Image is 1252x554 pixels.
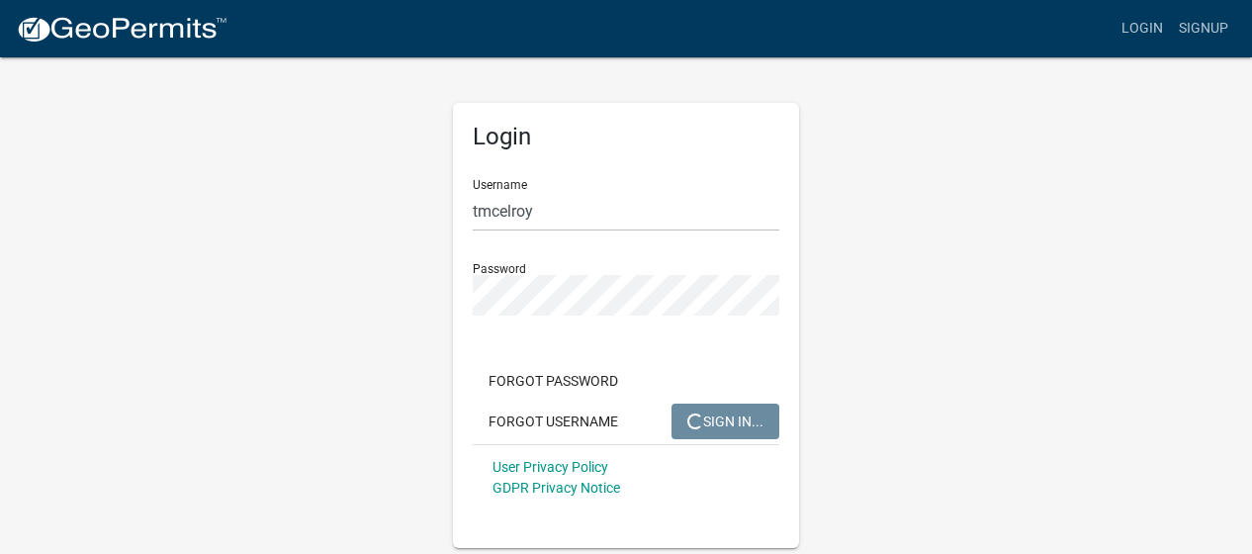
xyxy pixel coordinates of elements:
button: SIGN IN... [671,404,779,439]
h5: Login [473,123,779,151]
button: Forgot Password [473,363,634,399]
button: Forgot Username [473,404,634,439]
a: Signup [1171,10,1236,47]
span: SIGN IN... [687,413,763,428]
a: Login [1114,10,1171,47]
a: GDPR Privacy Notice [492,480,620,496]
a: User Privacy Policy [492,459,608,475]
